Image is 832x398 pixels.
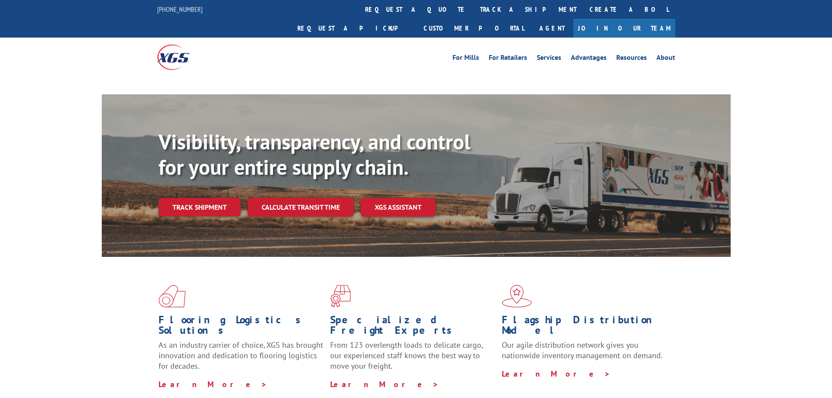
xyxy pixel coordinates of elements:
[361,198,435,217] a: XGS ASSISTANT
[417,19,531,38] a: Customer Portal
[537,54,561,64] a: Services
[330,315,495,340] h1: Specialized Freight Experts
[159,340,323,371] span: As an industry carrier of choice, XGS has brought innovation and dedication to flooring logistics...
[489,54,527,64] a: For Retailers
[330,285,351,308] img: xgs-icon-focused-on-flooring-red
[531,19,573,38] a: Agent
[656,54,675,64] a: About
[291,19,417,38] a: Request a pickup
[159,128,470,180] b: Visibility, transparency, and control for your entire supply chain.
[616,54,647,64] a: Resources
[159,285,186,308] img: xgs-icon-total-supply-chain-intelligence-red
[571,54,607,64] a: Advantages
[502,369,611,379] a: Learn More >
[330,340,495,379] p: From 123 overlength loads to delicate cargo, our experienced staff knows the best way to move you...
[502,285,532,308] img: xgs-icon-flagship-distribution-model-red
[159,379,267,389] a: Learn More >
[452,54,479,64] a: For Mills
[248,198,354,217] a: Calculate transit time
[159,315,324,340] h1: Flooring Logistics Solutions
[502,340,663,360] span: Our agile distribution network gives you nationwide inventory management on demand.
[573,19,675,38] a: Join Our Team
[502,315,667,340] h1: Flagship Distribution Model
[330,379,439,389] a: Learn More >
[157,5,203,14] a: [PHONE_NUMBER]
[159,198,241,216] a: Track shipment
